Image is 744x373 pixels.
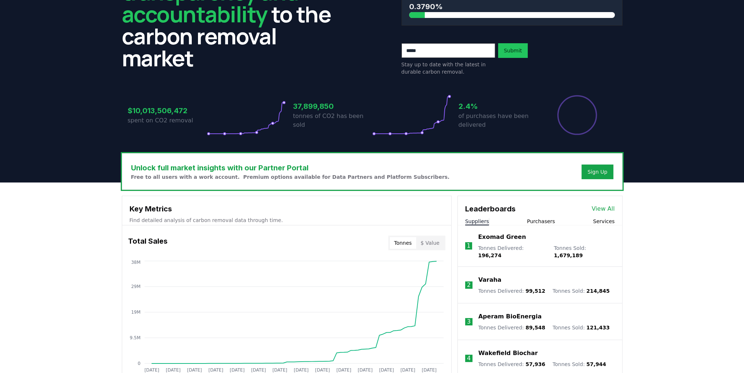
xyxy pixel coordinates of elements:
p: 1 [467,241,470,250]
p: Tonnes Sold : [554,244,614,259]
h3: 0.3790% [409,1,615,12]
button: Purchasers [527,218,555,225]
tspan: 29M [131,284,141,289]
p: tonnes of CO2 has been sold [293,112,372,129]
p: of purchases have been delivered [459,112,538,129]
p: Tonnes Delivered : [478,244,546,259]
tspan: [DATE] [379,368,394,373]
tspan: [DATE] [400,368,415,373]
button: Suppliers [465,218,489,225]
span: 57,936 [526,361,545,367]
tspan: [DATE] [165,368,180,373]
span: 214,845 [586,288,610,294]
p: 2 [467,281,471,289]
tspan: 38M [131,260,141,265]
a: Varaha [478,276,501,284]
p: Tonnes Delivered : [478,287,545,295]
tspan: [DATE] [272,368,287,373]
span: 196,274 [478,252,501,258]
button: Tonnes [390,237,416,249]
h3: Total Sales [128,236,168,250]
h3: Leaderboards [465,203,516,214]
p: Tonnes Sold : [553,287,610,295]
h3: 2.4% [459,101,538,112]
button: Submit [498,43,528,58]
p: Find detailed analysis of carbon removal data through time. [130,217,444,224]
tspan: [DATE] [294,368,309,373]
p: spent on CO2 removal [128,116,207,125]
tspan: [DATE] [358,368,373,373]
p: Free to all users with a work account. Premium options available for Data Partners and Platform S... [131,173,450,181]
h3: $10,013,506,472 [128,105,207,116]
span: 99,512 [526,288,545,294]
span: 121,433 [586,325,610,330]
p: Tonnes Sold : [553,324,610,331]
tspan: [DATE] [187,368,202,373]
tspan: [DATE] [422,368,437,373]
h3: Unlock full market insights with our Partner Portal [131,162,450,173]
span: 89,548 [526,325,545,330]
tspan: [DATE] [336,368,351,373]
p: Stay up to date with the latest in durable carbon removal. [401,61,495,75]
tspan: [DATE] [229,368,244,373]
p: Tonnes Delivered : [478,361,545,368]
button: Services [593,218,614,225]
button: Sign Up [582,165,613,179]
tspan: [DATE] [208,368,223,373]
h3: Key Metrics [130,203,444,214]
a: Aperam BioEnergia [478,312,542,321]
div: Percentage of sales delivered [557,95,598,136]
h3: 37,899,850 [293,101,372,112]
p: Tonnes Sold : [553,361,606,368]
span: 1,679,189 [554,252,583,258]
a: Wakefield Biochar [478,349,538,358]
p: 3 [467,317,471,326]
a: Sign Up [587,168,607,176]
a: Exomad Green [478,233,526,241]
p: 4 [467,354,471,363]
p: Tonnes Delivered : [478,324,545,331]
tspan: 9.5M [130,335,140,340]
tspan: 0 [138,361,141,366]
span: 57,944 [586,361,606,367]
tspan: [DATE] [144,368,159,373]
tspan: [DATE] [251,368,266,373]
a: View All [592,204,615,213]
tspan: 19M [131,310,141,315]
tspan: [DATE] [315,368,330,373]
button: $ Value [416,237,444,249]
